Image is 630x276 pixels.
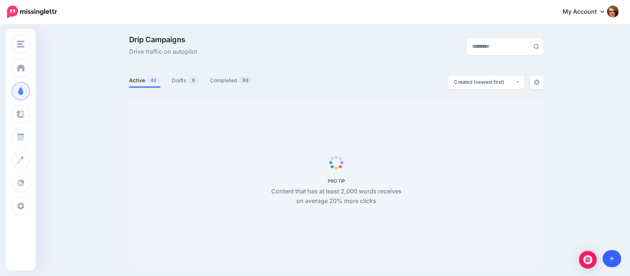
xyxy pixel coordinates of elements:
img: menu.png [17,41,24,47]
span: 93 [239,77,252,84]
a: Drafts0 [172,76,199,85]
a: Active42 [129,76,161,85]
img: settings-grey.png [534,79,540,85]
button: Created (newest first) [448,76,524,89]
img: search-grey-6.png [533,44,539,49]
span: Drive traffic on autopilot [129,47,197,57]
span: Drip Campaigns [129,36,197,43]
p: Content that has at least 2,000 words receives on average 20% more clicks [267,187,406,206]
div: Open Intercom Messenger [579,251,597,269]
img: Missinglettr [7,6,57,18]
span: 0 [188,77,199,84]
a: My Account [555,3,619,21]
a: Completed93 [210,76,253,85]
div: Created (newest first) [454,79,515,86]
span: 42 [147,77,160,84]
h5: PRO TIP [267,178,406,184]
